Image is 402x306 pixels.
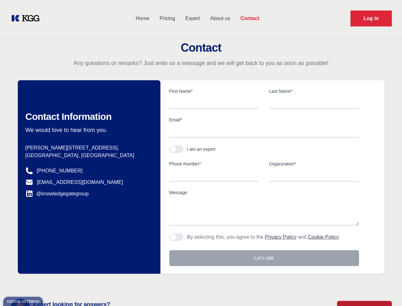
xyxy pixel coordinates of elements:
a: [PHONE_NUMBER] [37,167,83,175]
a: [EMAIL_ADDRESS][DOMAIN_NAME] [37,178,123,186]
a: Cookie Policy [308,234,339,240]
button: Let's talk [169,250,359,266]
a: @knowledgegategroup [25,190,89,198]
a: Request Demo [350,11,392,26]
div: I am an expert [187,146,216,152]
a: KOL Knowledge Platform: Talk to Key External Experts (KEE) [10,13,45,24]
label: Message [169,189,359,196]
label: Last Name* [269,88,359,94]
p: We would love to hear from you. [25,126,150,134]
label: Organization* [269,161,359,167]
h2: Contact [8,41,394,54]
a: About us [205,10,235,27]
p: [GEOGRAPHIC_DATA], [GEOGRAPHIC_DATA] [25,152,150,159]
div: Cookie settings [7,300,39,303]
label: Email* [169,117,359,123]
p: Any questions or remarks? Just write us a message and we will get back to you as soon as possible! [8,59,394,67]
a: Pricing [154,10,180,27]
p: By selecting this, you agree to the and . [187,233,340,241]
label: First Name* [169,88,259,94]
a: Privacy Policy [265,234,297,240]
a: Expert [180,10,205,27]
iframe: Chat Widget [370,275,402,306]
label: Phone Number* [169,161,259,167]
a: Contact [235,10,264,27]
a: Home [130,10,154,27]
p: [PERSON_NAME][STREET_ADDRESS], [25,144,150,152]
h2: Contact Information [25,111,150,122]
